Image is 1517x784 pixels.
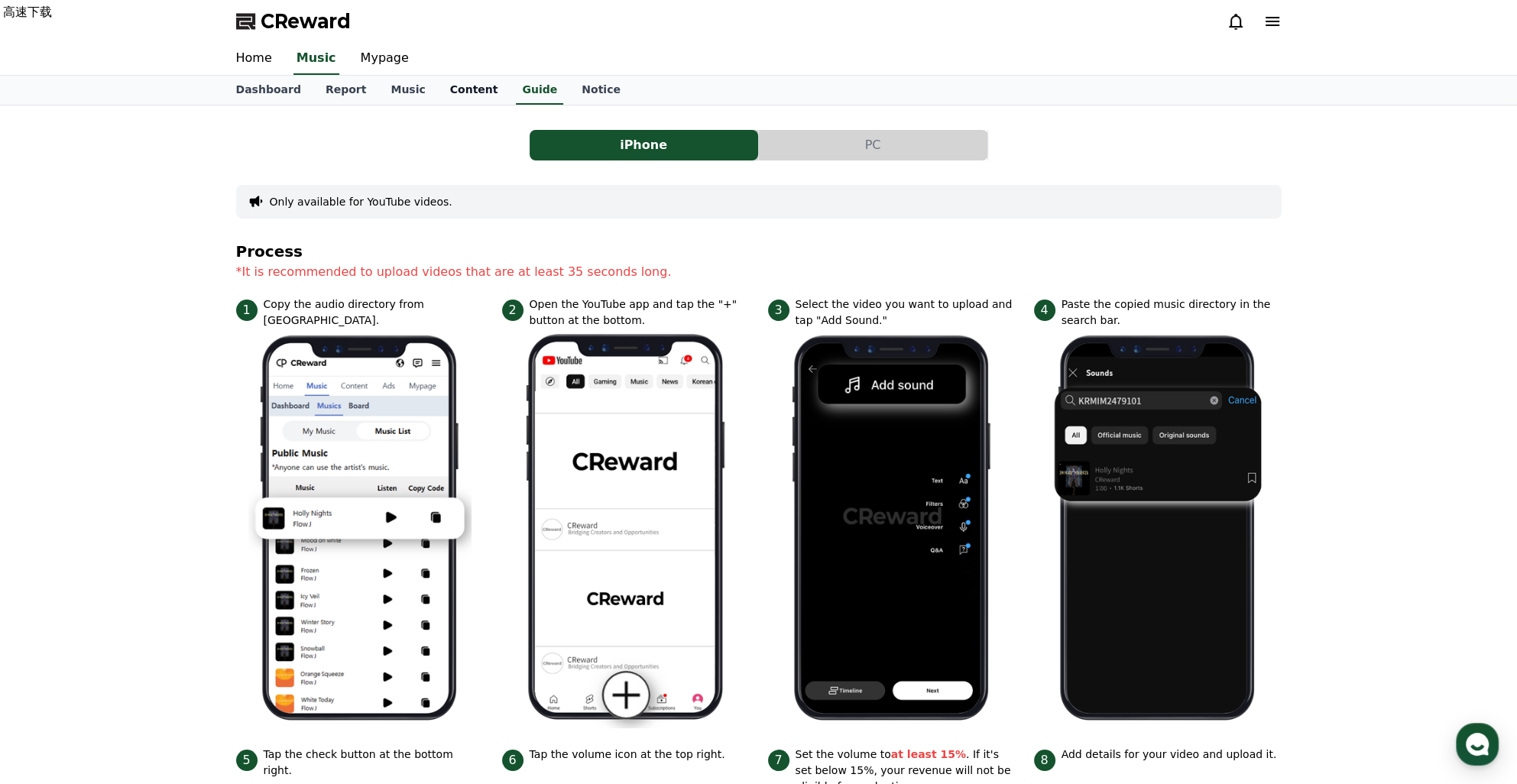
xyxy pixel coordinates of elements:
p: Tap the volume icon at the top right. [530,747,725,763]
span: 2 [502,300,523,321]
a: Guide [516,76,563,105]
a: Messages [101,484,197,523]
span: Home [39,507,66,520]
a: Content [438,76,511,105]
img: 3.png [780,329,1003,728]
a: Dashboard [224,76,313,105]
span: 7 [768,750,789,771]
button: Only available for YouTube videos. [270,194,452,209]
a: Music [378,76,437,105]
span: Messages [127,508,172,520]
span: 3 [768,300,789,321]
p: Add details for your video and upload it. [1062,747,1277,763]
a: Home [5,484,101,523]
span: 5 [236,750,258,771]
img: 4.png [1046,329,1269,728]
p: Open the YouTube app and tap the "+" button at the bottom. [530,296,750,329]
a: Mypage [348,43,421,75]
span: CReward [261,9,351,34]
p: *It is recommended to upload videos that are at least 35 seconds long. [236,263,1282,281]
img: 1.png [248,329,472,728]
span: 4 [1034,300,1055,321]
a: Home [224,43,284,75]
p: Paste the copied music directory in the search bar. [1062,296,1282,329]
button: iPhone [530,130,758,160]
a: PC [759,130,988,160]
span: 6 [502,750,523,771]
button: PC [759,130,987,160]
a: Notice [569,76,633,105]
strong: at least 15% [891,748,966,760]
a: Settings [197,484,293,523]
p: Copy the audio directory from [GEOGRAPHIC_DATA]. [264,296,484,329]
img: 2.png [514,329,737,728]
h4: Process [236,243,1282,260]
a: Report [313,76,379,105]
span: Settings [226,507,264,520]
span: 1 [236,300,258,321]
a: CReward [236,9,351,34]
a: Music [293,43,339,75]
a: iPhone [530,130,759,160]
span: 8 [1034,750,1055,771]
p: Select the video you want to upload and tap "Add Sound." [796,296,1016,329]
span: 高速下载 [3,5,52,19]
p: Tap the check button at the bottom right. [264,747,484,779]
